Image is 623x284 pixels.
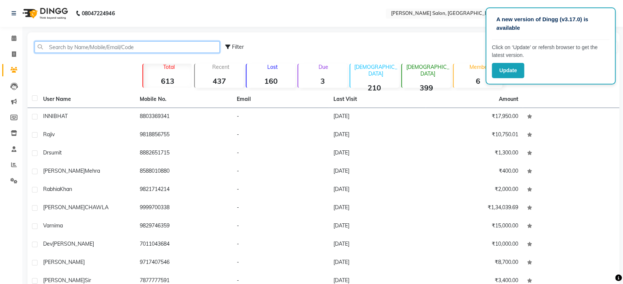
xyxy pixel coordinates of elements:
p: [DEMOGRAPHIC_DATA] [353,64,399,77]
td: ₹1,300.00 [426,144,522,163]
td: [DATE] [329,217,426,236]
p: [DEMOGRAPHIC_DATA] [405,64,451,77]
p: A new version of Dingg (v3.17.0) is available [496,15,605,32]
p: Recent [198,64,243,70]
td: [DATE] [329,199,426,217]
span: BHAT [54,113,68,119]
td: ₹8,700.00 [426,254,522,272]
strong: 6 [453,76,502,86]
td: [DATE] [329,108,426,126]
p: Click on ‘Update’ or refersh browser to get the latest version. [492,44,609,59]
span: mehra [85,167,100,174]
td: 9717407546 [135,254,232,272]
td: 9999700338 [135,199,232,217]
strong: 3 [298,76,347,86]
td: ₹15,000.00 [426,217,522,236]
span: sir [85,277,91,284]
strong: 160 [246,76,295,86]
span: Khan [60,186,72,192]
th: Amount [494,91,523,108]
td: 7011043684 [135,236,232,254]
p: Lost [249,64,295,70]
td: [DATE] [329,144,426,163]
th: Mobile No. [135,91,232,108]
strong: 399 [402,83,451,92]
th: Email [232,91,329,108]
td: 8803369341 [135,108,232,126]
td: - [232,236,329,254]
td: - [232,217,329,236]
strong: 210 [350,83,399,92]
span: Filter [232,44,244,50]
span: [PERSON_NAME] [43,259,85,265]
td: [DATE] [329,163,426,181]
td: ₹10,000.00 [426,236,522,254]
span: [PERSON_NAME] [43,167,85,174]
span: Rabhia [43,186,60,192]
td: - [232,199,329,217]
strong: 437 [195,76,243,86]
td: 9818856755 [135,126,232,144]
td: 8882651715 [135,144,232,163]
button: Update [492,63,524,78]
span: INNI [43,113,54,119]
span: [PERSON_NAME] [43,277,85,284]
td: [DATE] [329,236,426,254]
span: sumit [49,149,62,156]
th: User Name [39,91,135,108]
td: ₹17,950.00 [426,108,522,126]
td: ₹2,000.00 [426,181,522,199]
td: [DATE] [329,181,426,199]
td: 9821714214 [135,181,232,199]
span: dev [43,240,52,247]
td: - [232,108,329,126]
input: Search by Name/Mobile/Email/Code [35,41,220,53]
td: ₹1,34,039.69 [426,199,522,217]
span: [PERSON_NAME] [52,240,94,247]
td: 9829746359 [135,217,232,236]
td: [DATE] [329,126,426,144]
td: 8588010880 [135,163,232,181]
td: - [232,254,329,272]
strong: 613 [143,76,192,86]
span: dr [43,149,49,156]
th: Last Visit [329,91,426,108]
p: Due [300,64,347,70]
span: [PERSON_NAME] [43,204,85,211]
p: Total [146,64,192,70]
td: [DATE] [329,254,426,272]
td: ₹10,750.01 [426,126,522,144]
span: varnima [43,222,63,229]
td: - [232,144,329,163]
td: - [232,163,329,181]
b: 08047224946 [82,3,114,24]
td: ₹400.00 [426,163,522,181]
p: Member [456,64,502,70]
img: logo [19,3,70,24]
td: - [232,126,329,144]
span: Rajiv [43,131,55,138]
td: - [232,181,329,199]
span: CHAWLA [85,204,109,211]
